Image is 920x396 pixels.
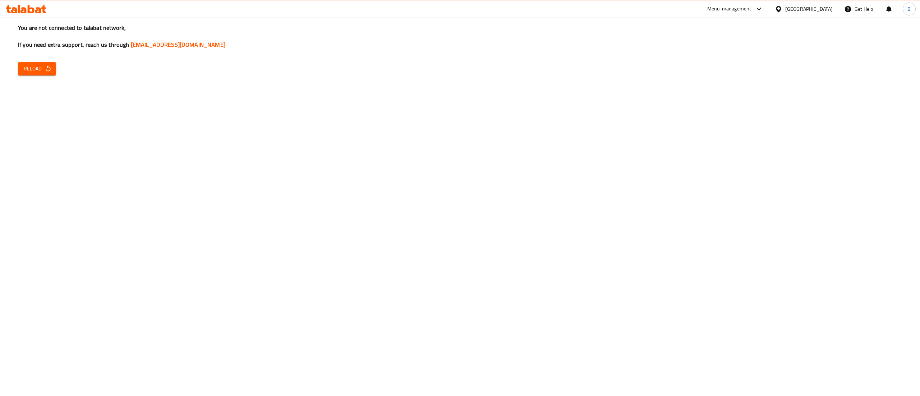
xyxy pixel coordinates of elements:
[131,39,225,50] a: [EMAIL_ADDRESS][DOMAIN_NAME]
[18,24,902,49] h3: You are not connected to talabat network, If you need extra support, reach us through
[707,5,751,13] div: Menu-management
[785,5,833,13] div: [GEOGRAPHIC_DATA]
[907,5,911,13] span: B
[18,62,56,75] button: Reload
[24,64,50,73] span: Reload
